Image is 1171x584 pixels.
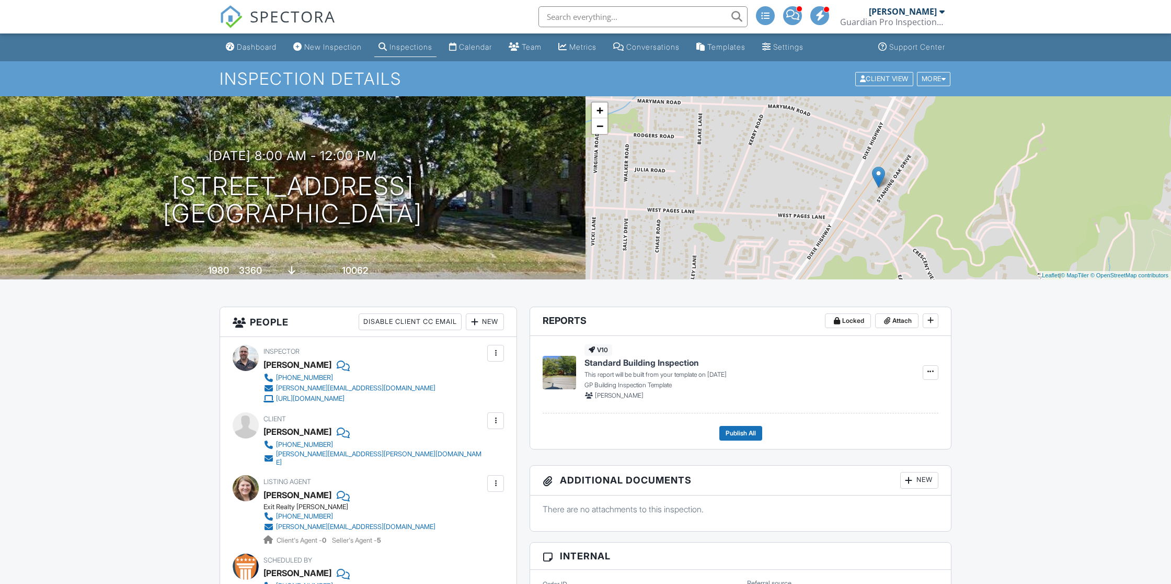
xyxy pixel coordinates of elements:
[1039,271,1171,280] div: |
[530,466,951,496] h3: Additional Documents
[263,424,331,440] div: [PERSON_NAME]
[855,72,913,86] div: Client View
[445,38,496,57] a: Calendar
[222,38,281,57] a: Dashboard
[370,267,383,275] span: sq.ft.
[538,6,748,27] input: Search everything...
[304,42,362,51] div: New Inspection
[342,265,368,276] div: 10062
[276,384,435,392] div: [PERSON_NAME][EMAIL_ADDRESS][DOMAIN_NAME]
[263,450,485,467] a: [PERSON_NAME][EMAIL_ADDRESS][PERSON_NAME][DOMAIN_NAME]
[332,536,381,544] span: Seller's Agent -
[263,478,311,486] span: Listing Agent
[237,42,277,51] div: Dashboard
[466,313,504,330] div: New
[359,313,462,330] div: Disable Client CC Email
[840,17,945,27] div: Guardian Pro Inspections and Environmental Services
[276,441,333,449] div: [PHONE_NUMBER]
[917,72,951,86] div: More
[377,536,381,544] strong: 5
[209,149,377,163] h3: [DATE] 8:00 am - 12:00 pm
[263,394,435,404] a: [URL][DOMAIN_NAME]
[1090,272,1168,278] a: © OpenStreetMap contributors
[543,503,938,515] p: There are no attachments to this inspection.
[554,38,601,57] a: Metrics
[163,173,422,228] h1: [STREET_ADDRESS] [GEOGRAPHIC_DATA]
[854,74,916,82] a: Client View
[263,347,300,355] span: Inspector
[758,38,808,57] a: Settings
[692,38,750,57] a: Templates
[569,42,596,51] div: Metrics
[263,556,312,564] span: Scheduled By
[530,543,951,570] h3: Internal
[289,38,366,57] a: New Inspection
[592,118,607,134] a: Zoom out
[889,42,945,51] div: Support Center
[220,5,243,28] img: The Best Home Inspection Software - Spectora
[263,522,435,532] a: [PERSON_NAME][EMAIL_ADDRESS][DOMAIN_NAME]
[263,487,331,503] a: [PERSON_NAME]
[869,6,937,17] div: [PERSON_NAME]
[263,503,444,511] div: Exit Realty [PERSON_NAME]
[220,307,516,337] h3: People
[239,265,262,276] div: 3360
[276,450,485,467] div: [PERSON_NAME][EMAIL_ADDRESS][PERSON_NAME][DOMAIN_NAME]
[220,70,951,88] h1: Inspection Details
[504,38,546,57] a: Team
[297,267,308,275] span: slab
[250,5,336,27] span: SPECTORA
[592,103,607,118] a: Zoom in
[263,357,331,373] div: [PERSON_NAME]
[263,440,485,450] a: [PHONE_NUMBER]
[220,14,336,36] a: SPECTORA
[276,374,333,382] div: [PHONE_NUMBER]
[626,42,680,51] div: Conversations
[318,267,340,275] span: Lot Size
[208,265,229,276] div: 1980
[276,512,333,521] div: [PHONE_NUMBER]
[195,267,206,275] span: Built
[263,565,331,581] div: [PERSON_NAME]
[263,511,435,522] a: [PHONE_NUMBER]
[459,42,492,51] div: Calendar
[773,42,803,51] div: Settings
[263,383,435,394] a: [PERSON_NAME][EMAIL_ADDRESS][DOMAIN_NAME]
[900,472,938,489] div: New
[263,373,435,383] a: [PHONE_NUMBER]
[263,267,278,275] span: sq. ft.
[374,38,437,57] a: Inspections
[322,536,326,544] strong: 0
[276,395,345,403] div: [URL][DOMAIN_NAME]
[263,415,286,423] span: Client
[522,42,542,51] div: Team
[276,523,435,531] div: [PERSON_NAME][EMAIL_ADDRESS][DOMAIN_NAME]
[874,38,949,57] a: Support Center
[609,38,684,57] a: Conversations
[707,42,745,51] div: Templates
[389,42,432,51] div: Inspections
[1061,272,1089,278] a: © MapTiler
[1042,272,1059,278] a: Leaflet
[277,536,328,544] span: Client's Agent -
